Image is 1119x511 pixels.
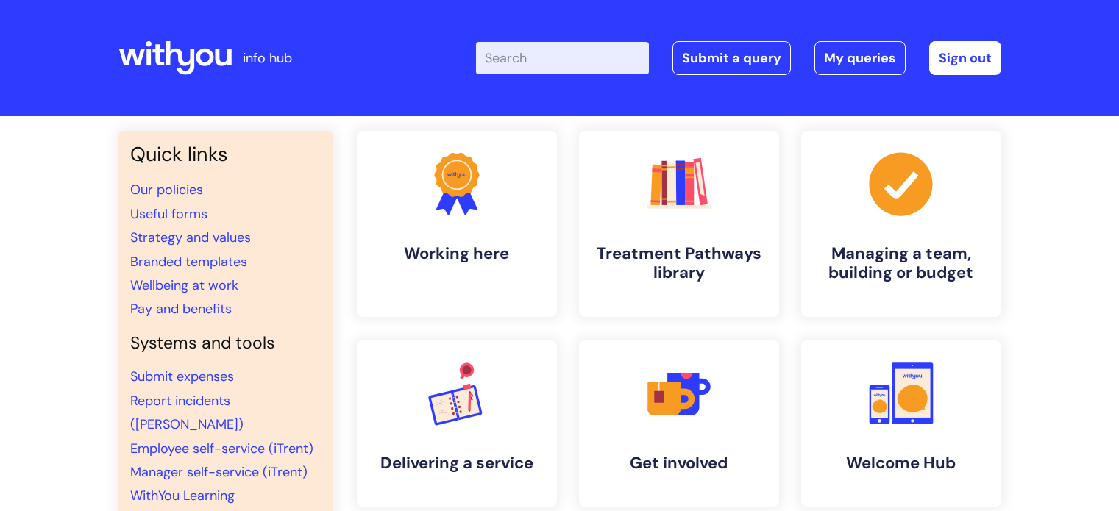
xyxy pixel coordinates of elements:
a: Useful forms [130,205,207,223]
a: Sign out [929,41,1001,75]
a: Strategy and values [130,229,251,246]
a: Employee self-service (iTrent) [130,440,313,457]
h4: Systems and tools [130,333,322,354]
a: Pay and benefits [130,300,232,318]
p: info hub [243,46,292,70]
h4: Get involved [591,454,767,473]
a: Treatment Pathways library [579,131,779,317]
input: Search [476,42,649,74]
h4: Delivering a service [369,454,545,473]
h4: Working here [369,244,545,263]
div: | - [476,41,1001,75]
a: Manager self-service (iTrent) [130,463,308,481]
a: Working here [357,131,557,317]
a: WithYou Learning [130,487,235,504]
a: Submit a query [672,41,791,75]
a: Welcome Hub [801,340,1001,507]
a: Our policies [130,181,203,199]
a: Submit expenses [130,368,234,385]
a: My queries [814,41,906,75]
h4: Treatment Pathways library [591,244,767,283]
a: Delivering a service [357,340,557,507]
a: Get involved [579,340,779,507]
a: Wellbeing at work [130,276,238,294]
h4: Welcome Hub [813,454,990,473]
a: Report incidents ([PERSON_NAME]) [130,392,244,433]
h3: Quick links [130,143,322,166]
h4: Managing a team, building or budget [813,244,990,283]
a: Branded templates [130,253,247,271]
a: Managing a team, building or budget [801,131,1001,317]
